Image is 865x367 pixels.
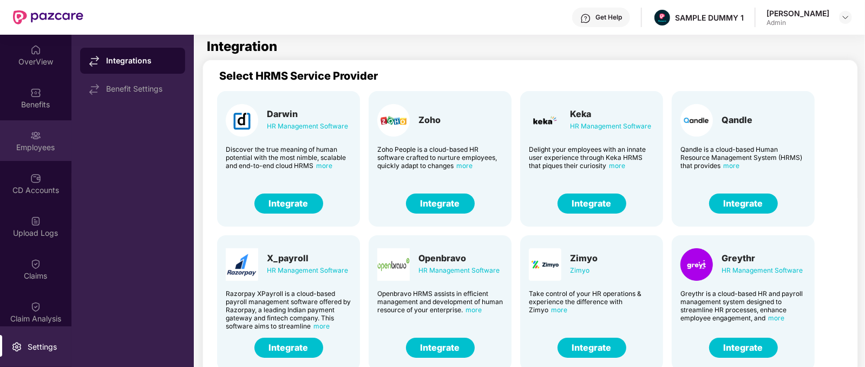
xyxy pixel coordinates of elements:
[418,265,500,276] div: HR Management Software
[558,338,626,358] button: Integrate
[766,18,829,27] div: Admin
[570,265,598,276] div: Zimyo
[377,248,410,281] img: Card Logo
[226,145,351,170] div: Discover the true meaning of human potential with the most nimble, scalable and end-to-end cloud ...
[30,87,41,98] img: svg+xml;base64,PHN2ZyBpZD0iQmVuZWZpdHMiIHhtbG5zPSJodHRwOi8vd3d3LnczLm9yZy8yMDAwL3N2ZyIgd2lkdGg9Ij...
[30,130,41,141] img: svg+xml;base64,PHN2ZyBpZD0iRW1wbG95ZWVzIiB4bWxucz0iaHR0cDovL3d3dy53My5vcmcvMjAwMC9zdmciIHdpZHRoPS...
[313,322,330,330] span: more
[680,248,713,281] img: Card Logo
[226,289,351,330] div: Razorpay XPayroll is a cloud-based payroll management software offered by Razorpay, a leading Ind...
[418,114,441,125] div: Zoho
[529,145,654,170] div: Delight your employees with an innate user experience through Keka HRMS that piques their curiosity
[89,84,100,95] img: svg+xml;base64,PHN2ZyB4bWxucz0iaHR0cDovL3d3dy53My5vcmcvMjAwMC9zdmciIHdpZHRoPSIxNy44MzIiIGhlaWdodD...
[24,342,60,352] div: Settings
[595,13,622,22] div: Get Help
[709,194,778,214] button: Integrate
[418,253,500,263] div: Openbravo
[406,338,475,358] button: Integrate
[316,162,332,170] span: more
[30,173,41,184] img: svg+xml;base64,PHN2ZyBpZD0iQ0RfQWNjb3VudHMiIGRhdGEtbmFtZT0iQ0QgQWNjb3VudHMiIHhtbG5zPSJodHRwOi8vd3...
[558,194,626,214] button: Integrate
[207,40,277,53] h1: Integration
[89,56,100,67] img: svg+xml;base64,PHN2ZyB4bWxucz0iaHR0cDovL3d3dy53My5vcmcvMjAwMC9zdmciIHdpZHRoPSIxNy44MzIiIGhlaWdodD...
[30,259,41,269] img: svg+xml;base64,PHN2ZyBpZD0iQ2xhaW0iIHhtbG5zPSJodHRwOi8vd3d3LnczLm9yZy8yMDAwL3N2ZyIgd2lkdGg9IjIwIi...
[680,145,806,170] div: Qandle is a cloud-based Human Resource Management System (HRMS) that provides
[768,314,784,322] span: more
[570,108,651,119] div: Keka
[30,216,41,227] img: svg+xml;base64,PHN2ZyBpZD0iVXBsb2FkX0xvZ3MiIGRhdGEtbmFtZT0iVXBsb2FkIExvZ3MiIHhtbG5zPSJodHRwOi8vd3...
[723,162,739,170] span: more
[406,194,475,214] button: Integrate
[13,10,83,24] img: New Pazcare Logo
[30,44,41,55] img: svg+xml;base64,PHN2ZyBpZD0iSG9tZSIgeG1sbnM9Imh0dHA6Ly93d3cudzMub3JnLzIwMDAvc3ZnIiB3aWR0aD0iMjAiIG...
[841,13,850,22] img: svg+xml;base64,PHN2ZyBpZD0iRHJvcGRvd24tMzJ4MzIiIHhtbG5zPSJodHRwOi8vd3d3LnczLm9yZy8yMDAwL3N2ZyIgd2...
[377,289,503,314] div: Openbravo HRMS assists in efficient management and development of human resource of your enterprise.
[456,162,473,170] span: more
[226,104,258,137] img: Card Logo
[709,338,778,358] button: Integrate
[267,120,348,132] div: HR Management Software
[226,248,258,281] img: Card Logo
[675,12,744,23] div: SAMPLE DUMMY 1
[267,253,348,263] div: X_payroll
[680,289,806,322] div: Greythr is a cloud-based HR and payroll management system designed to streamline HR processes, en...
[267,108,348,119] div: Darwin
[106,55,176,66] div: Integrations
[11,342,22,352] img: svg+xml;base64,PHN2ZyBpZD0iU2V0dGluZy0yMHgyMCIgeG1sbnM9Imh0dHA6Ly93d3cudzMub3JnLzIwMDAvc3ZnIiB3aW...
[529,289,654,314] div: Take control of your HR operations & experience the difference with Zimyo
[722,253,803,263] div: Greythr
[580,13,591,24] img: svg+xml;base64,PHN2ZyBpZD0iSGVscC0zMngzMiIgeG1sbnM9Imh0dHA6Ly93d3cudzMub3JnLzIwMDAvc3ZnIiB3aWR0aD...
[654,10,670,25] img: Pazcare_Alternative_logo-01-01.png
[551,306,567,314] span: more
[609,162,625,170] span: more
[377,104,410,137] img: Card Logo
[466,306,482,314] span: more
[529,248,561,281] img: Card Logo
[106,85,176,93] div: Benefit Settings
[570,120,651,132] div: HR Management Software
[30,301,41,312] img: svg+xml;base64,PHN2ZyBpZD0iQ2xhaW0iIHhtbG5zPSJodHRwOi8vd3d3LnczLm9yZy8yMDAwL3N2ZyIgd2lkdGg9IjIwIi...
[377,145,503,170] div: Zoho People is a cloud-based HR software crafted to nurture employees, quickly adapt to changes
[722,265,803,276] div: HR Management Software
[680,104,713,137] img: Card Logo
[254,338,323,358] button: Integrate
[254,194,323,214] button: Integrate
[529,104,561,137] img: Card Logo
[267,265,348,276] div: HR Management Software
[570,253,598,263] div: Zimyo
[722,114,752,125] div: Qandle
[766,8,829,18] div: [PERSON_NAME]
